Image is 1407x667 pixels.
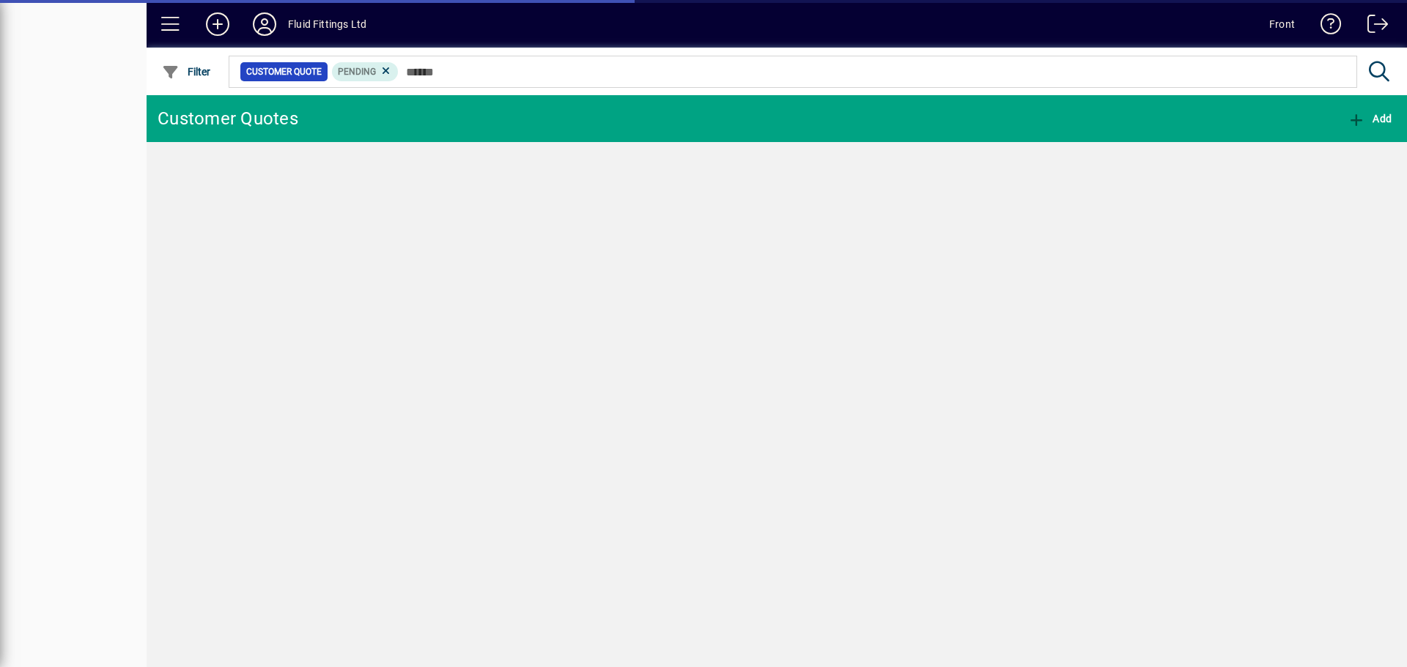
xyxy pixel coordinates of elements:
[332,62,399,81] mat-chip: Pending Status: Pending
[1310,3,1342,51] a: Knowledge Base
[246,64,322,79] span: Customer Quote
[288,12,366,36] div: Fluid Fittings Ltd
[158,59,215,85] button: Filter
[1356,3,1389,51] a: Logout
[162,66,211,78] span: Filter
[1269,12,1295,36] div: Front
[241,11,288,37] button: Profile
[194,11,241,37] button: Add
[338,67,376,77] span: Pending
[1348,113,1392,124] span: Add
[1344,105,1395,132] button: Add
[158,107,298,130] div: Customer Quotes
